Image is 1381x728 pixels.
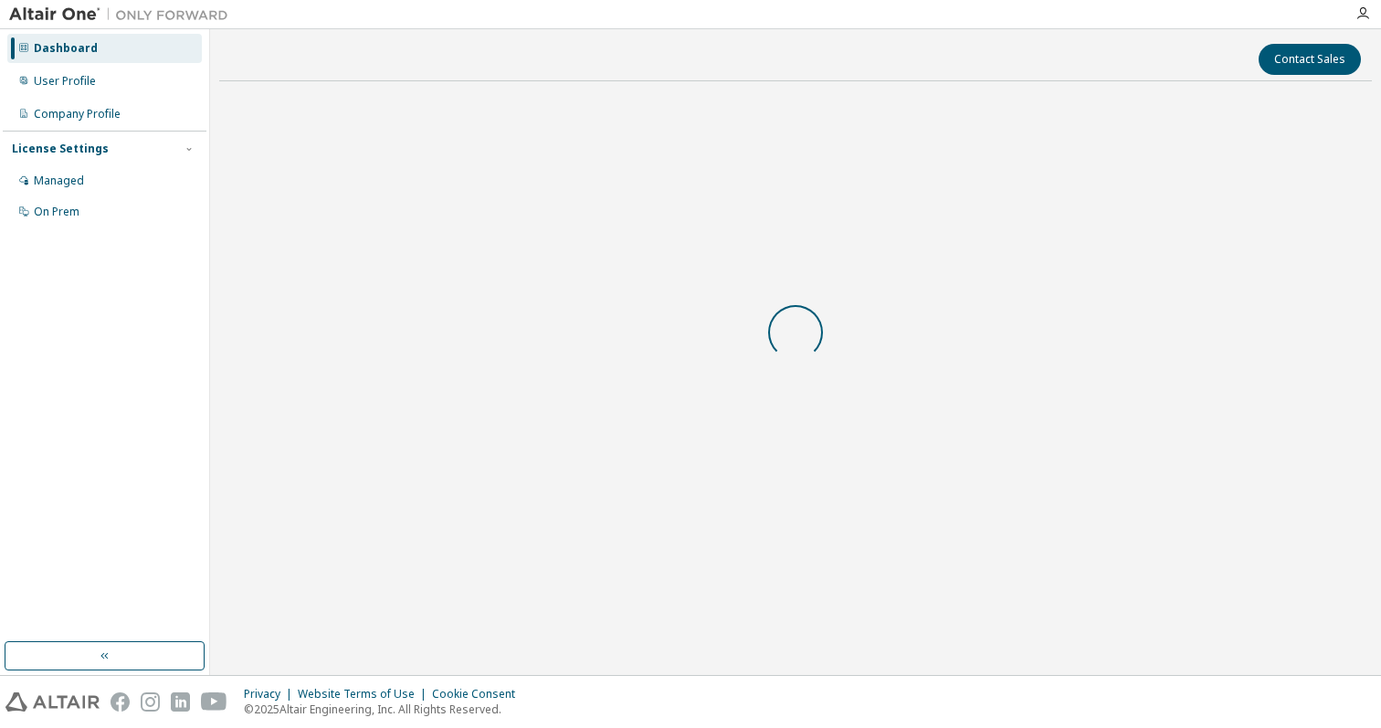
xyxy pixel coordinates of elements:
div: Managed [34,174,84,188]
p: © 2025 Altair Engineering, Inc. All Rights Reserved. [244,702,526,717]
img: altair_logo.svg [5,692,100,712]
div: On Prem [34,205,79,219]
img: youtube.svg [201,692,227,712]
img: instagram.svg [141,692,160,712]
div: Privacy [244,687,298,702]
div: License Settings [12,142,109,156]
button: Contact Sales [1259,44,1361,75]
div: Cookie Consent [432,687,526,702]
div: Company Profile [34,107,121,121]
div: User Profile [34,74,96,89]
div: Website Terms of Use [298,687,432,702]
div: Dashboard [34,41,98,56]
img: Altair One [9,5,237,24]
img: linkedin.svg [171,692,190,712]
img: facebook.svg [111,692,130,712]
